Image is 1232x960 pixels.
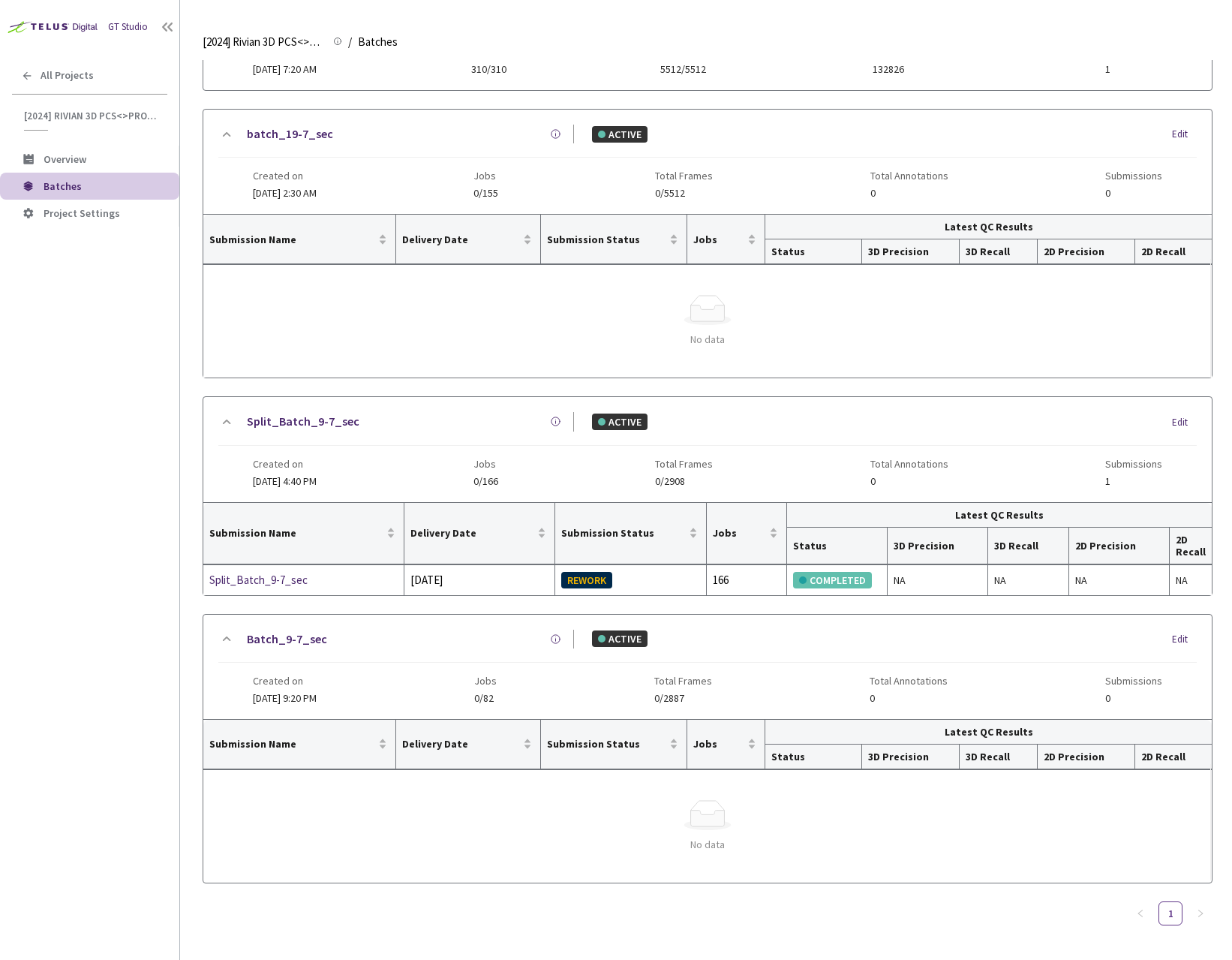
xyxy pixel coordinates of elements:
th: Submission Status [541,720,687,769]
span: [DATE] 4:40 PM [253,474,317,488]
span: 0/155 [473,188,498,199]
span: right [1196,909,1205,918]
span: [DATE] 2:30 AM [253,186,317,200]
th: 3D Recall [960,745,1038,769]
th: Delivery Date [396,215,541,264]
span: 0/5512 [655,188,713,199]
div: batch_19-7_secACTIVEEditCreated on[DATE] 2:30 AMJobs0/155Total Frames0/5512Total Annotations0Subm... [203,110,1212,214]
button: left [1128,901,1152,925]
th: 3D Recall [988,528,1068,564]
th: Latest QC Results [765,215,1212,239]
th: 3D Precision [862,745,960,769]
span: Delivery Date [402,233,520,245]
span: Total Frames [655,458,713,470]
span: Total Annotations [870,458,948,470]
span: 0 [1105,693,1162,704]
span: Total Annotations [870,170,948,182]
th: Status [765,239,862,264]
span: 0 [870,476,948,487]
span: All Projects [41,69,94,82]
th: Jobs [687,215,765,264]
div: Edit [1172,127,1197,142]
div: REWORK [561,572,612,588]
span: Jobs [473,458,498,470]
span: Submissions [1105,458,1162,470]
div: No data [215,331,1200,348]
span: Created on [253,458,317,470]
span: 1 [1105,64,1162,75]
span: Total Frames [655,170,713,182]
div: NA [1075,572,1163,588]
span: Jobs [473,170,498,182]
span: [2024] Rivian 3D PCS<>Production [203,33,324,51]
a: 1 [1159,902,1182,925]
div: GT Studio [108,20,148,35]
span: Submission Status [561,527,685,539]
span: left [1136,909,1145,918]
th: 2D Recall [1135,745,1212,769]
span: 310/310 [471,64,506,75]
span: [2024] Rivian 3D PCS<>Production [24,110,158,122]
th: Submission Status [541,215,687,264]
th: Jobs [707,503,787,564]
th: 2D Precision [1038,745,1135,769]
span: 0/2908 [655,476,713,487]
th: Submission Name [203,503,404,564]
button: right [1188,901,1212,925]
th: Submission Status [555,503,706,564]
div: NA [994,572,1062,588]
span: Submission Name [209,233,375,245]
div: ACTIVE [592,630,648,647]
span: 1 [1105,476,1162,487]
th: Jobs [687,720,765,769]
th: Delivery Date [396,720,541,769]
span: 5512/5512 [660,64,718,75]
span: 0 [870,188,948,199]
th: Delivery Date [404,503,555,564]
th: 2D Precision [1069,528,1170,564]
span: 0 [1105,188,1162,199]
li: Previous Page [1128,901,1152,925]
th: Submission Name [203,215,396,264]
span: Batches [358,33,398,51]
li: 1 [1158,901,1182,925]
a: Batch_9-7_sec [247,630,327,649]
th: Status [787,528,888,564]
span: Delivery Date [402,738,520,750]
div: ACTIVE [592,126,648,143]
span: [DATE] 9:20 PM [253,691,317,705]
div: No data [215,836,1200,853]
span: 132826 [873,64,951,75]
th: 3D Precision [862,239,960,264]
span: Jobs [474,675,497,687]
th: Status [765,745,862,769]
span: Created on [253,675,317,687]
li: Next Page [1188,901,1212,925]
th: 2D Recall [1135,239,1212,264]
th: Latest QC Results [765,720,1212,745]
span: Jobs [693,233,744,245]
span: Delivery Date [410,527,534,539]
span: 0/166 [473,476,498,487]
li: / [348,33,352,51]
span: Project Settings [44,206,120,220]
span: [DATE] 7:20 AM [253,62,317,76]
th: Latest QC Results [787,503,1212,528]
div: NA [1176,572,1206,588]
div: COMPLETED [793,572,872,588]
span: Submission Name [209,527,383,539]
div: Batch_9-7_secACTIVEEditCreated on[DATE] 9:20 PMJobs0/82Total Frames0/2887Total Annotations0Submis... [203,615,1212,719]
span: Jobs [693,738,744,750]
a: batch_19-7_sec [247,125,333,143]
th: 2D Precision [1038,239,1135,264]
div: Edit [1172,632,1197,647]
div: NA [894,572,981,588]
span: Submission Status [547,233,666,245]
th: 3D Recall [960,239,1038,264]
span: Total Frames [654,675,712,687]
span: 0/82 [474,693,497,704]
div: 166 [713,571,780,589]
span: 0 [870,693,948,704]
div: Split_Batch_9-7_sec [209,571,368,589]
th: 3D Precision [888,528,988,564]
